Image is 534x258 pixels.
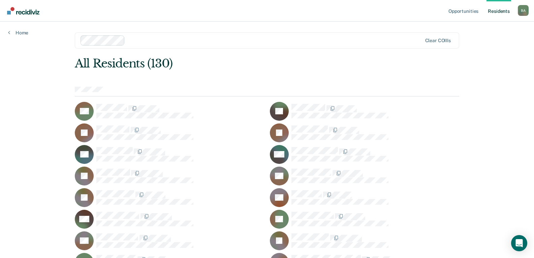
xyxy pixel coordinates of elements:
div: Open Intercom Messenger [511,235,527,251]
div: All Residents (130) [75,57,382,70]
div: B A [518,5,529,16]
img: Recidiviz [7,7,39,15]
div: Clear COIIIs [425,38,451,44]
a: Home [8,30,28,36]
button: Profile dropdown button [518,5,529,16]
